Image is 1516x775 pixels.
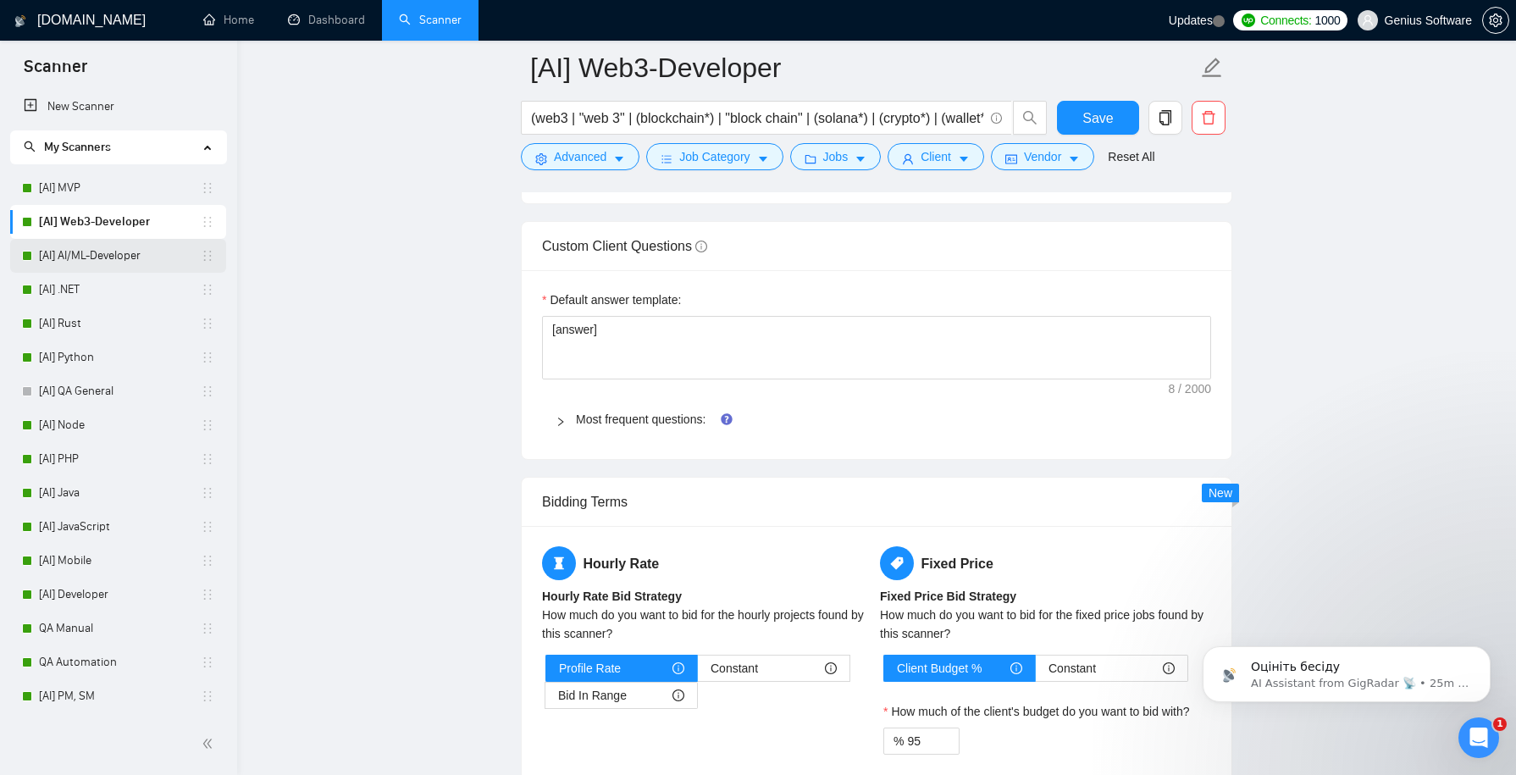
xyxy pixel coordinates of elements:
button: Messages [68,529,136,596]
span: Custom Client Questions [542,239,707,253]
div: • 51m ago [100,137,159,155]
button: copy [1148,101,1182,135]
span: My Scanners [24,140,111,154]
div: • 7h ago [100,200,148,218]
div: Mariia [60,263,97,280]
button: Save [1057,101,1139,135]
span: holder [201,385,214,398]
span: idcard [1005,152,1017,165]
li: [AI] Node [10,408,226,442]
label: Default answer template: [542,291,681,309]
div: • [DATE] [100,325,147,343]
div: • [DATE] [100,513,147,531]
span: Increase Value [940,728,959,741]
li: [AI] JavaScript [10,510,226,544]
li: [AI] Rust [10,307,226,340]
span: 1 [1493,717,1507,731]
span: info-circle [825,662,837,674]
span: Home [16,571,51,583]
span: down [945,743,955,753]
span: Tickets [149,571,191,583]
a: QA Manual [39,612,201,645]
span: info-circle [1163,662,1175,674]
span: holder [201,283,214,296]
button: Tickets [136,529,203,596]
a: setting [1482,14,1509,27]
h1: Messages [125,7,217,36]
span: holder [201,418,214,432]
span: Jobs [823,147,849,166]
img: upwork-logo.png [1242,14,1255,27]
span: Constant [1048,656,1096,681]
a: [AI] .NET [39,273,201,307]
img: Profile image for Mariia [19,183,53,217]
span: search [1014,110,1046,125]
a: [AI] Python [39,340,201,374]
b: Hourly Rate Bid Strategy [542,590,682,603]
span: holder [201,554,214,567]
span: caret-down [855,152,866,165]
div: Mariia [60,325,97,343]
span: Оцініть бесіду [60,58,158,72]
li: QA Automation [10,645,226,679]
a: Reset All [1108,147,1154,166]
span: Scanner [10,54,101,90]
img: Profile image for Mariia [19,496,53,530]
span: holder [201,181,214,195]
li: [AI] Java [10,476,226,510]
span: info-circle [991,113,1002,124]
span: holder [201,249,214,263]
button: settingAdvancedcaret-down [521,143,639,170]
span: Updates [1169,14,1213,27]
span: setting [535,152,547,165]
span: caret-down [1068,152,1080,165]
button: Help [203,529,271,596]
a: Most frequent questions: [576,412,705,426]
div: Bidding Terms [542,478,1211,526]
label: How much of the client's budget do you want to bid with? [883,702,1190,721]
li: [AI] QA General [10,374,226,408]
span: Decrease Value [940,741,959,754]
a: dashboardDashboard [288,13,365,27]
span: caret-down [958,152,970,165]
button: Tasks [271,529,339,596]
img: Profile image for Dima [19,371,53,405]
li: [AI] Python [10,340,226,374]
a: QA Automation [39,645,201,679]
span: Оцініть бесіду [60,372,149,385]
a: [AI] Java [39,476,201,510]
div: Mariia [60,137,97,155]
span: Tasks [289,571,321,583]
span: Client Budget % [897,656,982,681]
button: idcardVendorcaret-down [991,143,1094,170]
span: holder [201,622,214,635]
span: Connects: [1260,11,1311,30]
span: Help [224,571,251,583]
span: Advanced [554,147,606,166]
span: holder [201,317,214,330]
a: New Scanner [24,90,213,124]
div: Tooltip anchor [719,412,734,427]
span: holder [201,452,214,466]
span: search [24,141,36,152]
span: holder [201,689,214,703]
div: Dima [60,75,91,92]
div: Dima [60,388,91,406]
span: info-circle [695,241,707,252]
span: Constant [711,656,758,681]
span: My Scanners [44,140,111,154]
div: • [DATE] [100,451,147,468]
li: New Scanner [10,90,226,124]
button: delete [1192,101,1226,135]
span: 1000 [1315,11,1341,30]
a: homeHome [203,13,254,27]
li: [AI] PHP [10,442,226,476]
iframe: Intercom notifications message [1177,611,1516,729]
span: info-circle [672,689,684,701]
span: info-circle [672,662,684,674]
span: New [1209,486,1232,500]
button: barsJob Categorycaret-down [646,143,783,170]
textarea: Default answer template: [542,316,1211,379]
div: Mariia [60,451,97,468]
